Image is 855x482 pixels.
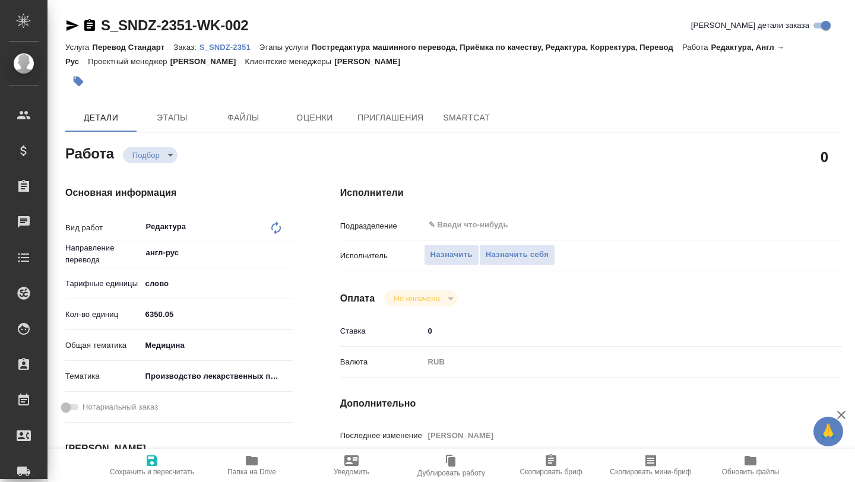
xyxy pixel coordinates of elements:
span: Уведомить [334,468,369,476]
p: Ставка [340,325,424,337]
input: Пустое поле [424,427,800,444]
p: Тематика [65,370,141,382]
p: Вид работ [65,222,141,234]
button: Open [794,224,796,226]
button: Папка на Drive [202,449,302,482]
span: [PERSON_NAME] детали заказа [691,20,809,31]
span: Сохранить и пересчитать [110,468,194,476]
button: Скопировать ссылку [83,18,97,33]
span: Нотариальный заказ [83,401,158,413]
p: Постредактура машинного перевода, Приёмка по качеству, Редактура, Корректура, Перевод [312,43,682,52]
span: SmartCat [438,110,495,125]
span: Скопировать мини-бриф [610,468,691,476]
button: Скопировать мини-бриф [601,449,701,482]
button: Подбор [129,150,163,160]
span: Папка на Drive [227,468,276,476]
button: Назначить себя [479,245,555,265]
div: Производство лекарственных препаратов [141,366,293,386]
h2: Работа [65,142,114,163]
p: Тарифные единицы [65,278,141,290]
p: Кол-во единиц [65,309,141,321]
span: Файлы [215,110,272,125]
button: Уведомить [302,449,401,482]
button: Обновить файлы [701,449,800,482]
p: [PERSON_NAME] [170,57,245,66]
a: S_SNDZ-2351-WK-002 [101,17,248,33]
button: Скопировать бриф [501,449,601,482]
button: Open [286,252,289,254]
p: Этапы услуги [259,43,312,52]
span: Приглашения [357,110,424,125]
p: Клиентские менеджеры [245,57,335,66]
button: Не оплачена [390,293,443,303]
span: Скопировать бриф [520,468,582,476]
div: Медицина [141,335,293,356]
button: Сохранить и пересчитать [102,449,202,482]
h4: Исполнители [340,186,842,200]
a: S_SNDZ-2351 [199,42,259,52]
p: Исполнитель [340,250,424,262]
p: Общая тематика [65,340,141,351]
button: Назначить [424,245,479,265]
div: слово [141,274,293,294]
p: Перевод Стандарт [92,43,173,52]
div: Подбор [384,290,457,306]
span: Детали [72,110,129,125]
span: Обновить файлы [722,468,780,476]
span: Назначить себя [486,248,549,262]
span: Этапы [144,110,201,125]
span: Дублировать работу [417,469,485,477]
span: Назначить [430,248,473,262]
p: Заказ: [173,43,199,52]
p: [PERSON_NAME] [334,57,409,66]
h4: [PERSON_NAME] [65,442,293,456]
p: Проектный менеджер [88,57,170,66]
h4: Дополнительно [340,397,842,411]
input: ✎ Введи что-нибудь [424,322,800,340]
span: Оценки [286,110,343,125]
button: Добавить тэг [65,68,91,94]
h4: Основная информация [65,186,293,200]
input: ✎ Введи что-нибудь [141,306,293,323]
h4: Оплата [340,291,375,306]
div: RUB [424,352,800,372]
button: 🙏 [813,417,843,446]
p: Последнее изменение [340,430,424,442]
input: ✎ Введи что-нибудь [427,218,757,232]
p: Услуга [65,43,92,52]
p: Работа [682,43,711,52]
p: S_SNDZ-2351 [199,43,259,52]
button: Скопировать ссылку для ЯМессенджера [65,18,80,33]
div: Подбор [123,147,178,163]
p: Валюта [340,356,424,368]
p: Подразделение [340,220,424,232]
h2: 0 [821,147,828,167]
button: Дублировать работу [401,449,501,482]
p: Направление перевода [65,242,141,266]
span: 🙏 [818,419,838,444]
